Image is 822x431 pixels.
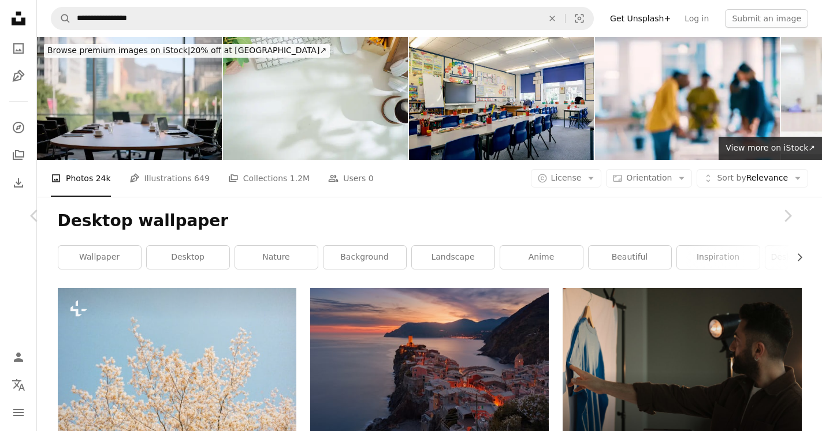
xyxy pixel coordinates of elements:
a: anime [500,246,583,269]
a: Explore [7,116,30,139]
a: nature [235,246,318,269]
a: Next [753,160,822,271]
a: Illustrations [7,65,30,88]
a: Get Unsplash+ [603,9,678,28]
span: View more on iStock ↗ [726,143,815,152]
button: Visual search [566,8,593,29]
img: Chairs, table and technology in empty boardroom of corporate office for meeting with window view.... [37,37,222,160]
a: aerial view of village on mountain cliff during orange sunset [310,362,549,372]
h1: Desktop wallpaper [58,211,802,231]
a: Photos [7,37,30,60]
a: a tree with white flowers against a blue sky [58,362,296,372]
a: View more on iStock↗ [719,137,822,160]
span: License [551,173,582,182]
form: Find visuals sitewide [51,7,594,30]
img: Empty Classroom [409,37,594,160]
a: background [323,246,406,269]
button: Search Unsplash [51,8,71,29]
button: Menu [7,401,30,424]
a: desktop [147,246,229,269]
span: 1.2M [290,172,310,185]
span: Browse premium images on iStock | [47,46,190,55]
a: landscape [412,246,494,269]
a: inspiration [677,246,760,269]
a: Illustrations 649 [129,160,210,197]
img: Top view white office desk with keyboard, coffee cup, headphone and stationery. [223,37,408,160]
a: Collections 1.2M [228,160,310,197]
img: Blur, meeting and employees for discussion in office, working and job for creative career. People... [595,37,780,160]
span: Orientation [626,173,672,182]
button: Sort byRelevance [697,169,808,188]
button: Clear [540,8,565,29]
a: Log in [678,9,716,28]
a: Users 0 [328,160,374,197]
a: wallpaper [58,246,141,269]
span: 0 [369,172,374,185]
span: Relevance [717,173,788,184]
button: Language [7,373,30,396]
span: 649 [194,172,210,185]
a: Collections [7,144,30,167]
a: Browse premium images on iStock|20% off at [GEOGRAPHIC_DATA]↗ [37,37,337,65]
button: Submit an image [725,9,808,28]
button: License [531,169,602,188]
a: Log in / Sign up [7,346,30,369]
span: Sort by [717,173,746,182]
a: beautiful [589,246,671,269]
button: Orientation [606,169,692,188]
span: 20% off at [GEOGRAPHIC_DATA] ↗ [47,46,326,55]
